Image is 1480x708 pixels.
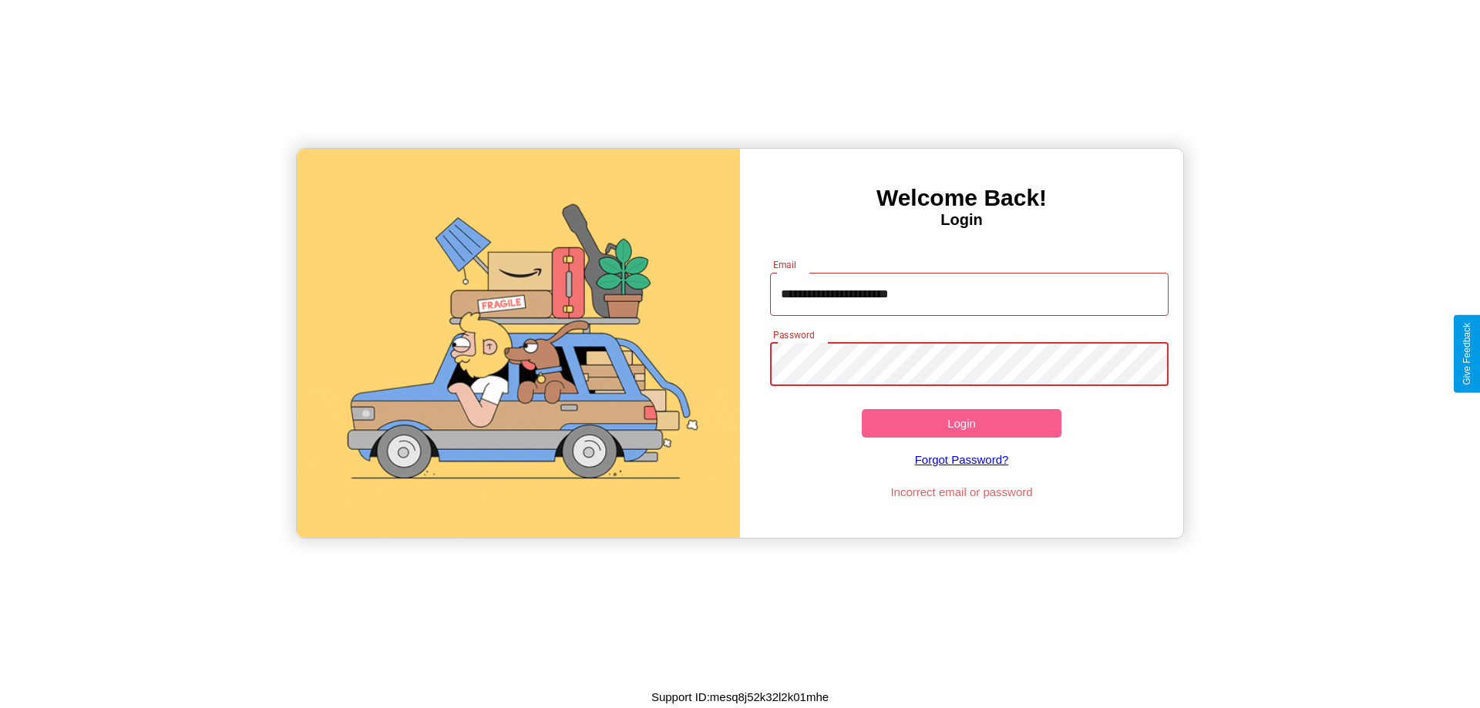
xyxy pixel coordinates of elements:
[1461,323,1472,385] div: Give Feedback
[651,686,829,707] p: Support ID: mesq8j52k32l2k01mhe
[297,149,740,538] img: gif
[762,438,1162,482] a: Forgot Password?
[740,211,1183,229] h4: Login
[762,482,1162,502] p: Incorrect email or password
[862,409,1061,438] button: Login
[773,258,797,271] label: Email
[740,185,1183,211] h3: Welcome Back!
[773,328,814,341] label: Password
